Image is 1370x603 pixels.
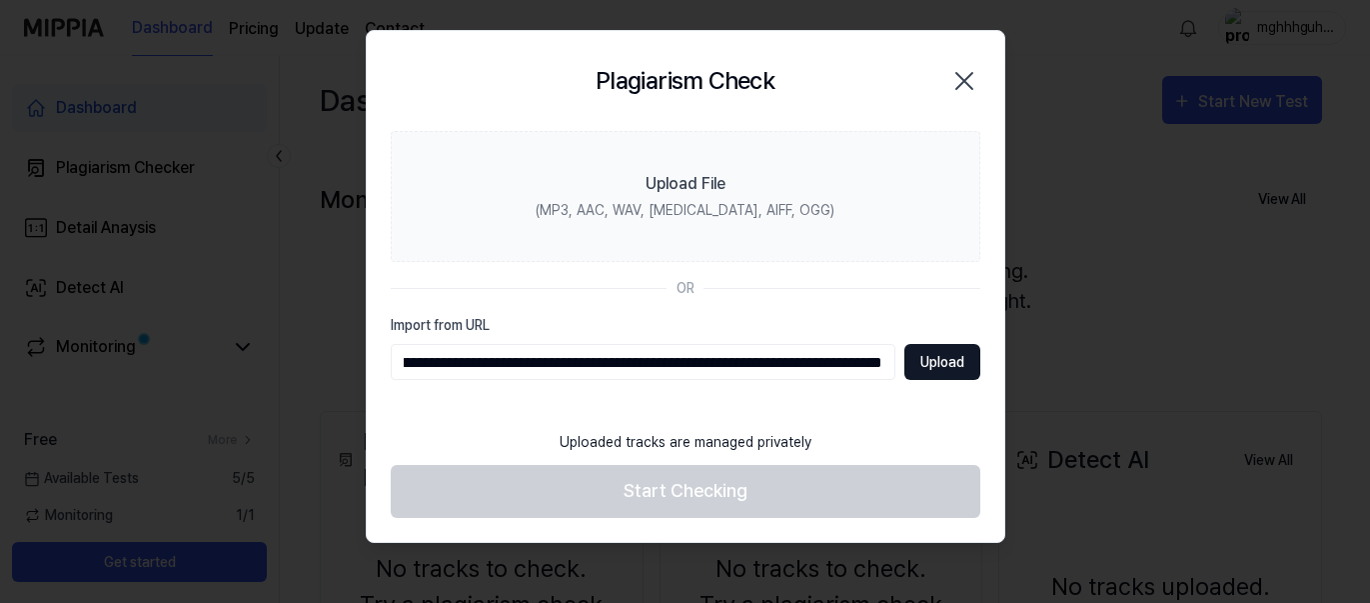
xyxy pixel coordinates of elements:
[596,63,774,99] h2: Plagiarism Check
[536,200,834,221] div: (MP3, AAC, WAV, [MEDICAL_DATA], AIFF, OGG)
[904,344,980,380] button: Upload
[548,420,823,465] div: Uploaded tracks are managed privately
[646,172,725,196] div: Upload File
[391,315,980,336] label: Import from URL
[677,278,694,299] div: OR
